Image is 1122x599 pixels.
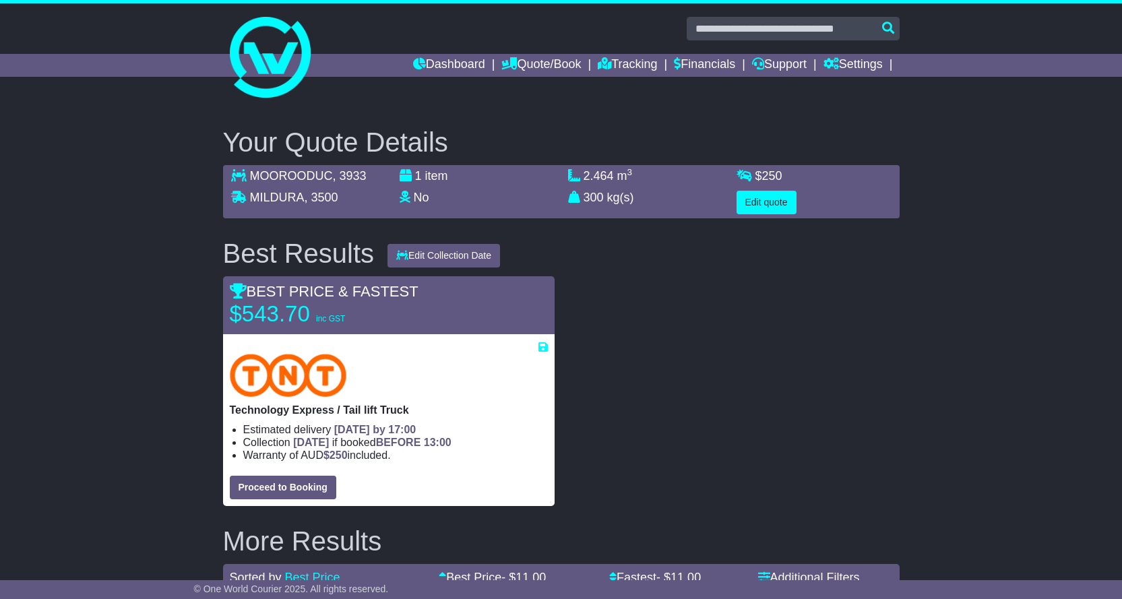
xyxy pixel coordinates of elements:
[387,244,500,267] button: Edit Collection Date
[243,423,548,436] li: Estimated delivery
[656,571,701,584] span: - $
[607,191,634,204] span: kg(s)
[671,571,701,584] span: 11.00
[243,449,548,462] li: Warranty of AUD included.
[250,169,333,183] span: MOOROODUC
[316,314,345,323] span: inc GST
[334,424,416,435] span: [DATE] by 17:00
[230,404,548,416] p: Technology Express / Tail lift Truck
[501,571,546,584] span: - $
[584,191,604,204] span: 300
[516,571,546,584] span: 11.00
[609,571,701,584] a: Fastest- $11.00
[293,437,451,448] span: if booked
[414,191,429,204] span: No
[424,437,451,448] span: 13:00
[230,354,347,397] img: TNT Domestic: Technology Express / Tail lift Truck
[243,436,548,449] li: Collection
[194,584,389,594] span: © One World Courier 2025. All rights reserved.
[584,169,614,183] span: 2.464
[752,54,807,77] a: Support
[762,169,782,183] span: 250
[230,571,282,584] span: Sorted by
[755,169,782,183] span: $
[223,526,900,556] h2: More Results
[425,169,448,183] span: item
[598,54,657,77] a: Tracking
[415,169,422,183] span: 1
[674,54,735,77] a: Financials
[323,449,348,461] span: $
[376,437,421,448] span: BEFORE
[285,571,340,584] a: Best Price
[413,54,485,77] a: Dashboard
[439,571,546,584] a: Best Price- $11.00
[250,191,305,204] span: MILDURA
[627,167,633,177] sup: 3
[617,169,633,183] span: m
[501,54,581,77] a: Quote/Book
[216,239,381,268] div: Best Results
[223,127,900,157] h2: Your Quote Details
[758,571,860,584] a: Additional Filters
[230,476,336,499] button: Proceed to Booking
[305,191,338,204] span: , 3500
[737,191,797,214] button: Edit quote
[333,169,367,183] span: , 3933
[293,437,329,448] span: [DATE]
[330,449,348,461] span: 250
[823,54,883,77] a: Settings
[230,301,398,327] p: $543.70
[230,283,418,300] span: BEST PRICE & FASTEST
